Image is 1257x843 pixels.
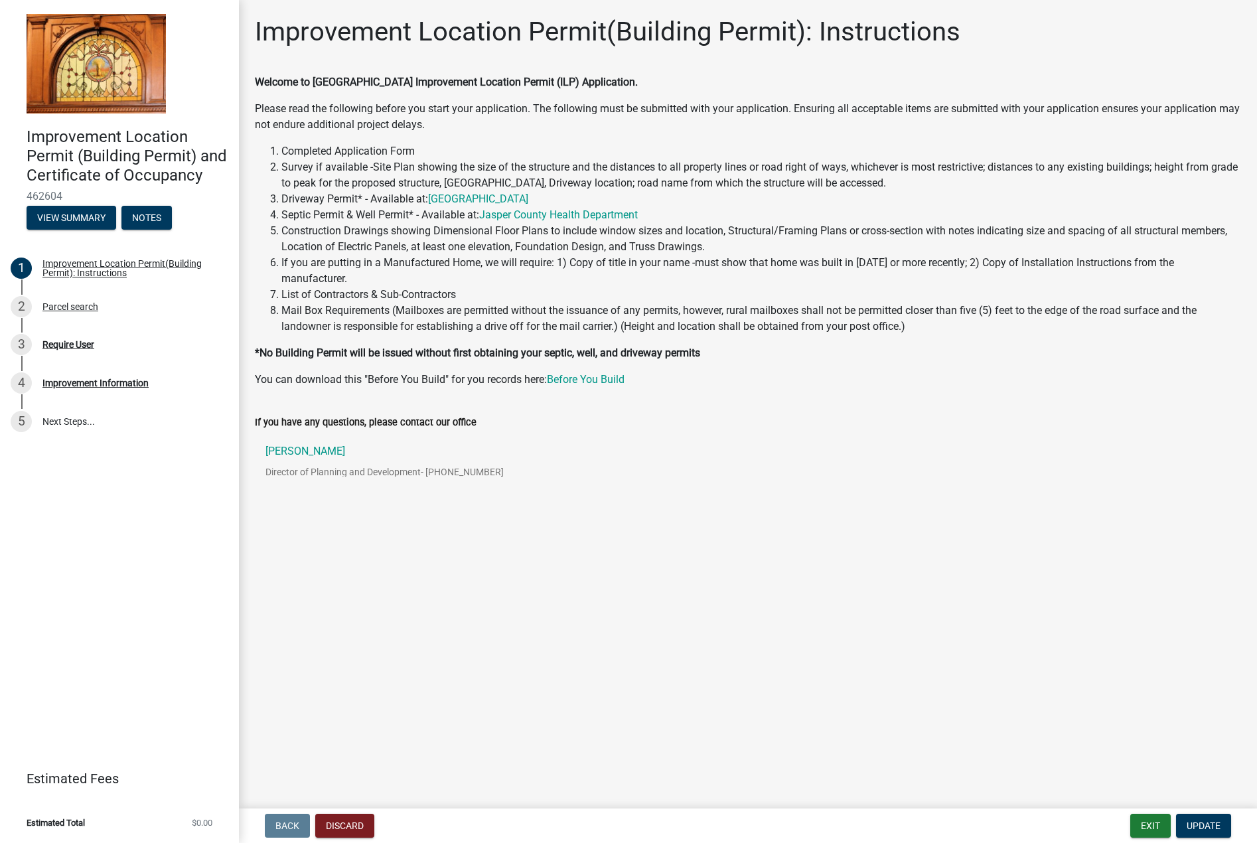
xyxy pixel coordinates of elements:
a: [GEOGRAPHIC_DATA] [428,192,528,205]
li: Completed Application Form [281,143,1241,159]
strong: *No Building Permit will be issued without first obtaining your septic, well, and driveway permits [255,346,700,359]
span: $0.00 [192,818,212,827]
div: Improvement Information [42,378,149,388]
wm-modal-confirm: Notes [121,214,172,224]
span: - [PHONE_NUMBER] [421,467,504,477]
p: You can download this "Before You Build" for you records here: [255,372,1241,388]
div: 2 [11,296,32,317]
a: [PERSON_NAME]Director of Planning and Development- [PHONE_NUMBER] [255,435,1241,498]
a: Jasper County Health Department [479,208,638,221]
span: Back [275,820,299,831]
div: Require User [42,340,94,349]
button: Notes [121,206,172,230]
li: Survey if available -Site Plan showing the size of the structure and the distances to all propert... [281,159,1241,191]
h1: Improvement Location Permit(Building Permit): Instructions [255,16,960,48]
a: Estimated Fees [11,765,218,792]
span: Update [1187,820,1220,831]
wm-modal-confirm: Summary [27,214,116,224]
p: Please read the following before you start your application. The following must be submitted with... [255,101,1241,133]
div: 1 [11,258,32,279]
button: Exit [1130,814,1171,838]
span: 462604 [27,190,212,202]
strong: Welcome to [GEOGRAPHIC_DATA] Improvement Location Permit (ILP) Application. [255,76,638,88]
img: Jasper County, Indiana [27,14,166,114]
button: Update [1176,814,1231,838]
div: Parcel search [42,302,98,311]
h4: Improvement Location Permit (Building Permit) and Certificate of Occupancy [27,127,228,185]
p: Director of Planning and Development [265,467,525,477]
li: If you are putting in a Manufactured Home, we will require: 1) Copy of title in your name -must s... [281,255,1241,287]
div: Improvement Location Permit(Building Permit): Instructions [42,259,218,277]
button: Back [265,814,310,838]
li: Septic Permit & Well Permit* - Available at: [281,207,1241,223]
li: List of Contractors & Sub-Contractors [281,287,1241,303]
li: Construction Drawings showing Dimensional Floor Plans to include window sizes and location, Struc... [281,223,1241,255]
span: Estimated Total [27,818,85,827]
li: Driveway Permit* - Available at: [281,191,1241,207]
div: 5 [11,411,32,432]
button: Discard [315,814,374,838]
button: View Summary [27,206,116,230]
div: 3 [11,334,32,355]
li: Mail Box Requirements (Mailboxes are permitted without the issuance of any permits, however, rura... [281,303,1241,335]
label: If you have any questions, please contact our office [255,418,477,427]
p: [PERSON_NAME] [265,446,504,457]
div: 4 [11,372,32,394]
a: Before You Build [547,373,625,386]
